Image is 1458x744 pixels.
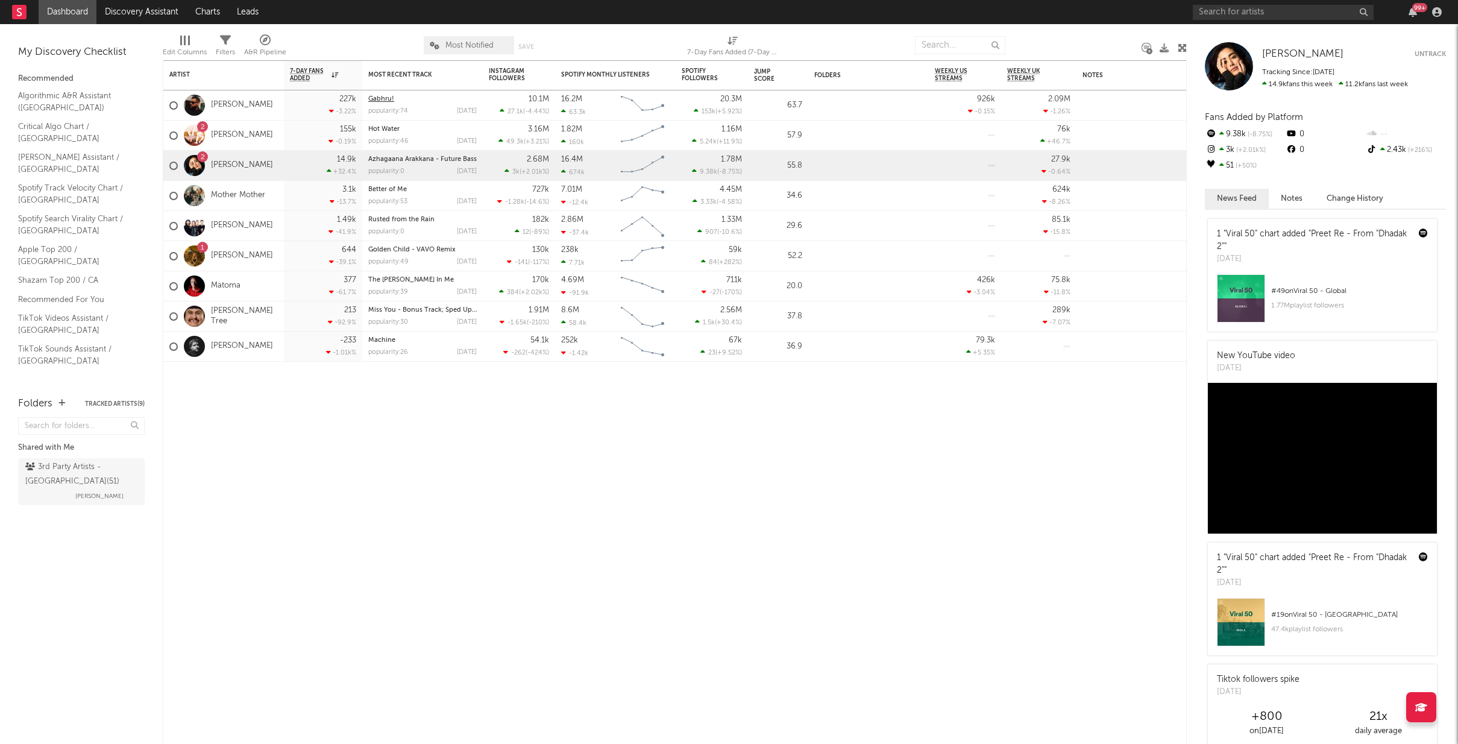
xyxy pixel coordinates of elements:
div: 4.69M [561,276,584,284]
span: 84 [709,259,717,266]
svg: Chart title [615,301,670,332]
span: 9.38k [700,169,717,175]
div: -12.4k [561,198,588,206]
div: Edit Columns [163,30,207,65]
div: ( ) [692,137,742,145]
div: -7.07 % [1043,318,1070,326]
div: 36.9 [754,339,802,354]
span: 5.24k [700,139,717,145]
div: 16.2M [561,95,582,103]
div: Most Recent Track [368,71,459,78]
span: [PERSON_NAME] [75,489,124,503]
span: +216 % [1406,147,1432,154]
div: ( ) [497,198,549,206]
span: -4.44 % [525,109,547,115]
span: 23 [708,350,715,356]
div: # 19 on Viral 50 - [GEOGRAPHIC_DATA] [1271,608,1428,622]
span: 7-Day Fans Added [290,68,328,82]
div: 58.4k [561,319,586,327]
div: -37.4k [561,229,589,236]
div: 67k [729,336,742,344]
span: 3.33k [700,199,717,206]
a: Azhagaana Arakkana - Future Bass [368,156,477,163]
div: 59k [729,246,742,254]
div: Spotify Followers [682,68,724,82]
div: popularity: 26 [368,349,408,356]
div: 9.38k [1205,127,1285,142]
div: # 49 on Viral 50 - Global [1271,284,1428,298]
div: 37.8 [754,309,802,324]
div: 63.3k [561,108,586,116]
div: [DATE] [457,198,477,205]
div: [DATE] [1217,253,1410,265]
span: -4.58 % [718,199,740,206]
div: [DATE] [457,138,477,145]
span: -89 % [531,229,547,236]
div: -3.04 % [967,288,995,296]
span: -117 % [530,259,547,266]
div: 2.68M [527,156,549,163]
div: 4.45M [720,186,742,194]
div: 14.9k [337,156,356,163]
div: popularity: 39 [368,289,408,295]
div: popularity: 0 [368,168,404,175]
div: popularity: 46 [368,138,409,145]
span: +11.9 % [718,139,740,145]
span: +282 % [719,259,740,266]
div: +32.4 % [327,168,356,175]
div: 377 [344,276,356,284]
span: -10.6 % [719,229,740,236]
div: Notes [1083,72,1203,79]
a: Spotify Search Virality Chart / [GEOGRAPHIC_DATA] [18,212,133,237]
a: [PERSON_NAME] [1262,48,1343,60]
div: -61.7 % [329,288,356,296]
div: 1.78M [721,156,742,163]
a: [PERSON_NAME] Assistant / [GEOGRAPHIC_DATA] [18,151,133,175]
div: daily average [1322,724,1434,739]
div: ( ) [702,288,742,296]
span: -262 [511,350,526,356]
span: +2.02k % [521,289,547,296]
span: -170 % [721,289,740,296]
div: Machine [368,337,477,344]
div: -0.15 % [968,107,995,115]
div: 3.16M [528,125,549,133]
div: ( ) [692,168,742,175]
svg: Chart title [615,241,670,271]
div: [DATE] [457,319,477,326]
a: [PERSON_NAME] [211,100,273,110]
div: ( ) [500,318,549,326]
div: +5.35 % [966,348,995,356]
div: Filters [216,30,235,65]
button: Untrack [1415,48,1446,60]
span: +50 % [1234,163,1257,169]
span: 907 [705,229,717,236]
svg: Chart title [615,121,670,151]
div: [DATE] [457,229,477,235]
svg: Chart title [615,271,670,301]
div: Filters [216,45,235,60]
a: Gabhru! [368,96,394,102]
a: Shazam Top 200 / CA [18,274,133,287]
div: Rusted from the Rain [368,216,477,223]
div: Tiktok followers spike [1217,673,1299,686]
span: -8.75 % [719,169,740,175]
span: +5.92 % [717,109,740,115]
svg: Chart title [615,211,670,241]
a: The [PERSON_NAME] In Me [368,277,454,283]
div: popularity: 0 [368,229,404,235]
div: ( ) [504,168,549,175]
div: 426k [977,276,995,284]
button: Save [518,43,534,50]
button: Tracked Artists(9) [85,401,145,407]
div: A&R Pipeline [244,30,286,65]
div: -3.22 % [329,107,356,115]
span: -14.6 % [526,199,547,206]
span: 153k [702,109,715,115]
div: popularity: 30 [368,319,408,326]
span: Weekly US Streams [935,68,977,82]
a: TikTok Videos Assistant / [GEOGRAPHIC_DATA] [18,312,133,336]
div: -8.26 % [1042,198,1070,206]
svg: Chart title [615,332,670,362]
